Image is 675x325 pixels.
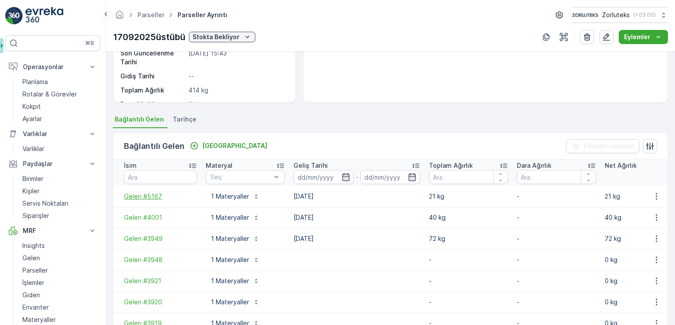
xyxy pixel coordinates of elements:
[633,11,656,18] p: ( +03:00 )
[22,291,40,299] p: Giden
[517,170,596,184] input: Ara
[22,174,44,183] p: Birimler
[19,301,100,314] a: Envanter
[189,72,286,81] p: --
[206,253,265,267] button: 1 Materyaller
[19,185,100,197] a: Kişiler
[206,189,265,203] button: 1 Materyaller
[517,213,596,222] p: -
[22,278,44,287] p: İşlemler
[124,234,197,243] a: Gelen #3949
[211,234,249,243] p: 1 Materyaller
[429,170,508,184] input: Ara
[22,211,49,220] p: Siparişler
[189,49,286,66] p: [DATE] 15:43
[22,90,77,99] p: Rotalar & Görevler
[206,295,265,309] button: 1 Materyaller
[602,11,630,19] p: Zorluteks
[124,213,197,222] a: Gelen #4001
[124,161,137,170] p: İsim
[138,11,164,18] a: Parseller
[5,58,100,76] button: Operasyonlar
[211,277,249,285] p: 1 Materyaller
[115,13,124,21] a: Ana Sayfa
[176,11,229,19] span: Parseller ayrıntı
[22,241,45,250] p: Insights
[202,141,267,150] p: [GEOGRAPHIC_DATA]
[124,255,197,264] a: Gelen #3948
[572,7,668,23] button: Zorluteks(+03:00)
[19,289,100,301] a: Giden
[124,170,197,184] input: Ara
[566,139,639,153] button: Filtreleri temizle
[19,88,100,100] a: Rotalar & Görevler
[124,298,197,307] a: Gelen #3920
[19,240,100,252] a: Insights
[517,234,596,243] p: -
[429,298,508,307] p: -
[19,100,100,113] a: Kokpit
[23,129,83,138] p: Varlıklar
[189,32,255,42] button: Stokta Bekliyor
[189,100,286,109] p: 0 kg
[124,277,197,285] a: Gelen #3921
[22,102,41,111] p: Kokpit
[429,192,508,201] p: 21 kg
[294,161,328,170] p: Geliş Tarihi
[19,143,100,155] a: Varlıklar
[619,30,668,44] button: Eylemler
[192,33,240,41] p: Stokta Bekliyor
[22,187,40,196] p: Kişiler
[115,115,164,124] span: Bağlantılı Gelen
[572,10,599,20] img: 6-1-9-3_wQBzyll.png
[22,254,40,262] p: Gelen
[19,210,100,222] a: Siparişler
[289,186,425,207] td: [DATE]
[120,49,185,66] p: Son Güncellenme Tarihi
[294,170,354,184] input: dd/mm/yyyy
[429,234,508,243] p: 72 kg
[23,159,83,168] p: Paydaşlar
[211,298,249,307] p: 1 Materyaller
[186,140,271,151] button: Bağla
[5,125,100,143] button: Varlıklar
[19,277,100,289] a: İşlemler
[23,63,83,71] p: Operasyonlar
[206,161,232,170] p: Materyal
[19,252,100,264] a: Gelen
[19,76,100,88] a: Planlama
[429,161,473,170] p: Toplam Ağırlık
[22,114,42,123] p: Ayarlar
[124,140,185,152] p: Bağlantılı Gelen
[22,78,48,86] p: Planlama
[5,7,23,25] img: logo
[19,264,100,277] a: Parseller
[206,274,265,288] button: 1 Materyaller
[211,192,249,201] p: 1 Materyaller
[429,213,508,222] p: 40 kg
[429,277,508,285] p: -
[584,142,634,151] p: Filtreleri temizle
[23,226,83,235] p: MRF
[206,211,265,225] button: 1 Materyaller
[605,161,637,170] p: Net Ağırlık
[22,199,68,208] p: Servis Noktaları
[113,30,185,44] p: 17092025üstübü
[517,255,596,264] p: -
[5,222,100,240] button: MRF
[210,173,271,181] p: Seç
[624,33,650,41] p: Eylemler
[22,303,49,312] p: Envanter
[85,40,94,47] p: ⌘B
[22,315,56,324] p: Materyaller
[120,100,185,109] p: Dara Ağırlık
[189,86,286,95] p: 414 kg
[211,213,249,222] p: 1 Materyaller
[517,192,596,201] p: -
[517,298,596,307] p: -
[22,144,44,153] p: Varlıklar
